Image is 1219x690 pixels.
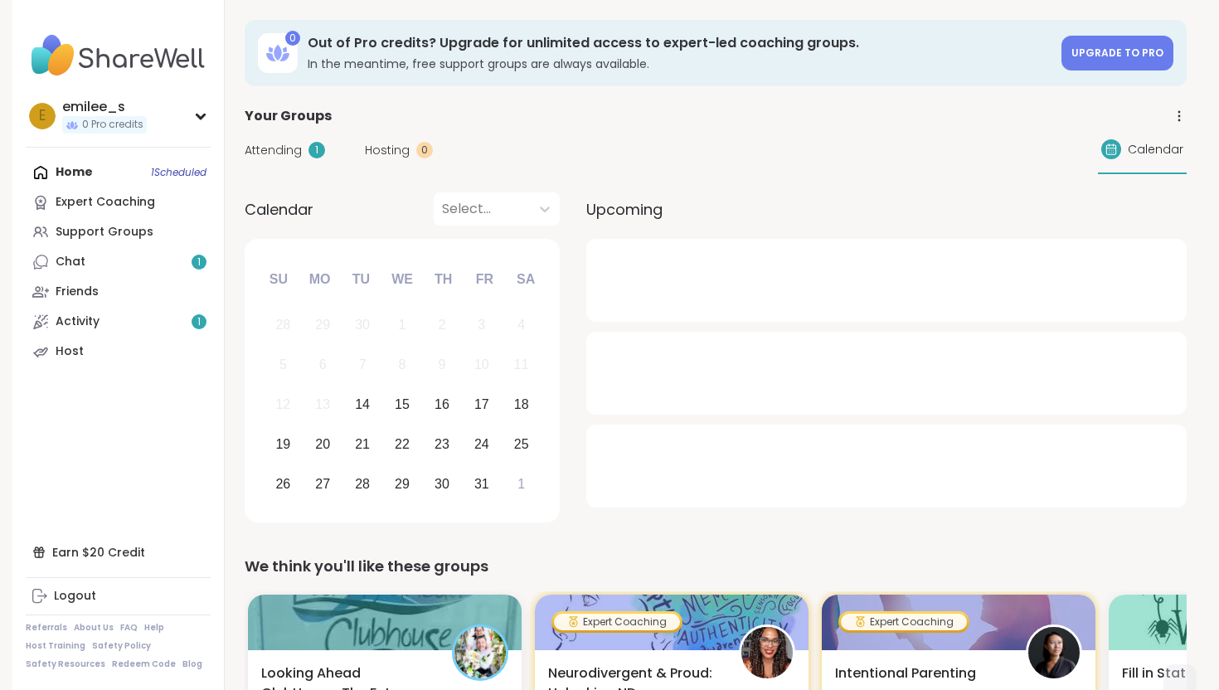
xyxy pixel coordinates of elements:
div: 13 [315,393,330,415]
div: Activity [56,313,100,330]
div: Choose Tuesday, October 28th, 2025 [345,466,381,502]
div: 14 [355,393,370,415]
div: 1 [308,142,325,158]
div: 9 [438,353,445,376]
a: FAQ [120,622,138,634]
span: Attending [245,142,302,159]
div: Not available Monday, October 6th, 2025 [305,347,341,383]
img: natashamnurse [741,627,793,678]
div: Not available Thursday, October 2nd, 2025 [425,308,460,343]
span: 1 [197,255,201,270]
img: JollyJessie38 [454,627,506,678]
a: Help [144,622,164,634]
div: 24 [474,433,489,455]
a: Host [26,337,211,367]
div: 22 [395,433,410,455]
div: 1 [399,313,406,336]
div: Choose Wednesday, October 29th, 2025 [385,466,420,502]
div: Choose Thursday, October 23rd, 2025 [425,426,460,462]
a: Logout [26,581,211,611]
div: Not available Tuesday, September 30th, 2025 [345,308,381,343]
div: 27 [315,473,330,495]
div: Support Groups [56,224,153,241]
div: Choose Saturday, November 1st, 2025 [503,466,539,502]
a: About Us [74,622,114,634]
div: Earn $20 Credit [26,537,211,567]
h3: Out of Pro credits? Upgrade for unlimited access to expert-led coaching groups. [308,34,1051,52]
div: Expert Coaching [56,194,155,211]
div: 4 [517,313,525,336]
a: Activity1 [26,307,211,337]
a: Chat1 [26,247,211,277]
div: Choose Wednesday, October 15th, 2025 [385,387,420,423]
div: month 2025-10 [263,305,541,503]
a: Safety Resources [26,658,105,670]
span: Hosting [365,142,410,159]
div: 23 [435,433,449,455]
div: Choose Tuesday, October 21st, 2025 [345,426,381,462]
a: Friends [26,277,211,307]
span: 1 [197,315,201,329]
div: We think you'll like these groups [245,555,1187,578]
div: Logout [54,588,96,605]
span: Calendar [1128,141,1183,158]
div: emilee_s [62,98,147,116]
div: 17 [474,393,489,415]
div: 31 [474,473,489,495]
div: 0 [416,142,433,158]
a: Referrals [26,622,67,634]
div: Expert Coaching [554,614,680,630]
span: Calendar [245,198,313,221]
div: 7 [359,353,367,376]
div: Choose Thursday, October 16th, 2025 [425,387,460,423]
div: Choose Saturday, October 25th, 2025 [503,426,539,462]
div: Choose Wednesday, October 22nd, 2025 [385,426,420,462]
div: 6 [319,353,327,376]
img: Natasha [1028,627,1080,678]
div: Not available Thursday, October 9th, 2025 [425,347,460,383]
div: 0 [285,31,300,46]
div: We [384,261,420,298]
div: 16 [435,393,449,415]
div: Host [56,343,84,360]
div: Not available Wednesday, October 8th, 2025 [385,347,420,383]
div: Th [425,261,462,298]
a: Blog [182,658,202,670]
div: 15 [395,393,410,415]
div: 19 [275,433,290,455]
img: ShareWell Nav Logo [26,27,211,85]
div: 28 [275,313,290,336]
div: 2 [438,313,445,336]
div: Not available Sunday, October 5th, 2025 [265,347,301,383]
div: Not available Wednesday, October 1st, 2025 [385,308,420,343]
div: Choose Friday, October 24th, 2025 [464,426,499,462]
div: 20 [315,433,330,455]
div: 3 [478,313,485,336]
span: e [39,105,46,127]
div: Fr [466,261,503,298]
div: Choose Saturday, October 18th, 2025 [503,387,539,423]
a: Safety Policy [92,640,151,652]
div: 29 [315,313,330,336]
div: 25 [514,433,529,455]
div: 30 [355,313,370,336]
div: 10 [474,353,489,376]
a: Expert Coaching [26,187,211,217]
div: Not available Monday, October 13th, 2025 [305,387,341,423]
div: Tu [342,261,379,298]
div: 1 [517,473,525,495]
a: Host Training [26,640,85,652]
h3: In the meantime, free support groups are always available. [308,56,1051,72]
div: 29 [395,473,410,495]
div: Expert Coaching [841,614,967,630]
div: Mo [301,261,338,298]
div: 12 [275,393,290,415]
span: Your Groups [245,106,332,126]
div: Choose Monday, October 27th, 2025 [305,466,341,502]
div: Chat [56,254,85,270]
div: Choose Sunday, October 26th, 2025 [265,466,301,502]
div: 11 [514,353,529,376]
span: 0 Pro credits [82,118,143,132]
div: Choose Sunday, October 19th, 2025 [265,426,301,462]
a: Redeem Code [112,658,176,670]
